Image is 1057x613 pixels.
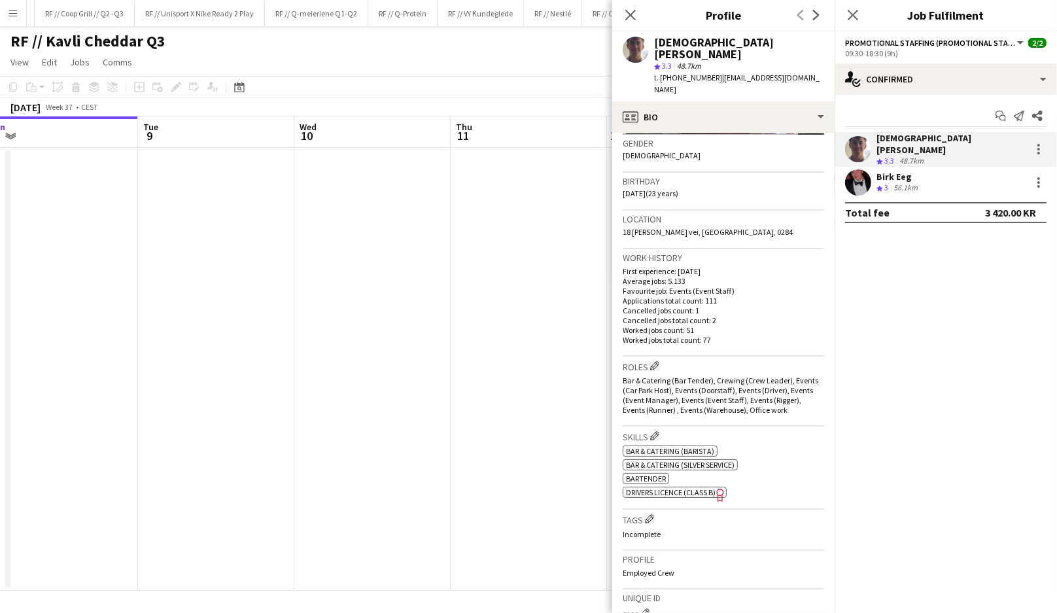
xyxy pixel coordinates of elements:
h3: Unique ID [623,592,824,604]
p: Cancelled jobs total count: 2 [623,315,824,325]
button: RF // Q-Protein [368,1,438,26]
span: Bar & Catering (Silver service) [626,460,735,470]
p: Cancelled jobs count: 1 [623,306,824,315]
h3: Roles [623,359,824,373]
button: RF // Nestlé [524,1,582,26]
p: First experience: [DATE] [623,266,824,276]
span: Comms [103,56,132,68]
span: Edit [42,56,57,68]
h3: Profile [623,553,824,565]
span: 3.3 [662,61,672,71]
span: 9 [141,128,158,143]
p: Average jobs: 5.133 [623,276,824,286]
div: Confirmed [835,63,1057,95]
span: 12 [610,128,623,143]
a: Edit [37,54,62,71]
div: Total fee [845,206,890,219]
p: Employed Crew [623,568,824,578]
span: 2/2 [1028,38,1047,48]
button: RF // VY Kundeglede [438,1,524,26]
h3: Skills [623,429,824,443]
a: Comms [97,54,137,71]
span: Bar & Catering (Bar Tender), Crewing (Crew Leader), Events (Car Park Host), Events (Doorstaff), E... [623,376,818,415]
span: Jobs [70,56,90,68]
span: 18 [PERSON_NAME] vei, [GEOGRAPHIC_DATA], 0284 [623,227,793,237]
span: Tue [143,121,158,133]
button: RF // Q-meieriene Q1-Q2 [265,1,368,26]
p: Worked jobs count: 51 [623,325,824,335]
span: Bar & Catering (Barista) [626,446,714,456]
h3: Location [623,213,824,225]
span: Wed [300,121,317,133]
span: Thu [456,121,472,133]
div: 3 420.00 KR [985,206,1036,219]
h3: Tags [623,512,824,526]
span: 3 [884,183,888,192]
h3: Gender [623,137,824,149]
a: Jobs [65,54,95,71]
span: 11 [454,128,472,143]
div: [DEMOGRAPHIC_DATA][PERSON_NAME] [654,37,824,60]
div: Birk Eeg [876,171,920,183]
button: RF // Unisport X Nike Ready 2 Play [135,1,265,26]
span: 48.7km [674,61,704,71]
div: 09:30-18:30 (9h) [845,48,1047,58]
span: Drivers Licence (Class B) [626,487,716,497]
div: [DATE] [10,101,41,114]
p: Applications total count: 111 [623,296,824,306]
div: 48.7km [897,156,926,167]
h3: Work history [623,252,824,264]
div: CEST [81,102,98,112]
h3: Birthday [623,175,824,187]
span: 10 [298,128,317,143]
span: 3.3 [884,156,894,166]
span: | [EMAIL_ADDRESS][DOMAIN_NAME] [654,73,820,94]
button: RF // Coop Grill // Q2 -Q3 [35,1,135,26]
div: 56.1km [891,183,920,194]
p: Worked jobs total count: 77 [623,335,824,345]
button: RF // Coop Kebab Q1-Q2 [582,1,682,26]
span: Bartender [626,474,666,483]
h1: RF // Kavli Cheddar Q3 [10,31,165,51]
p: Favourite job: Events (Event Staff) [623,286,824,296]
span: Week 37 [43,102,76,112]
h3: Job Fulfilment [835,7,1057,24]
p: Incomplete [623,529,824,539]
div: Bio [612,101,835,133]
div: [DEMOGRAPHIC_DATA][PERSON_NAME] [876,132,1026,156]
span: [DEMOGRAPHIC_DATA] [623,150,701,160]
span: [DATE] (23 years) [623,188,678,198]
button: Promotional Staffing (Promotional Staff) [845,38,1026,48]
span: t. [PHONE_NUMBER] [654,73,722,82]
span: View [10,56,29,68]
h3: Profile [612,7,835,24]
span: Promotional Staffing (Promotional Staff) [845,38,1015,48]
a: View [5,54,34,71]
